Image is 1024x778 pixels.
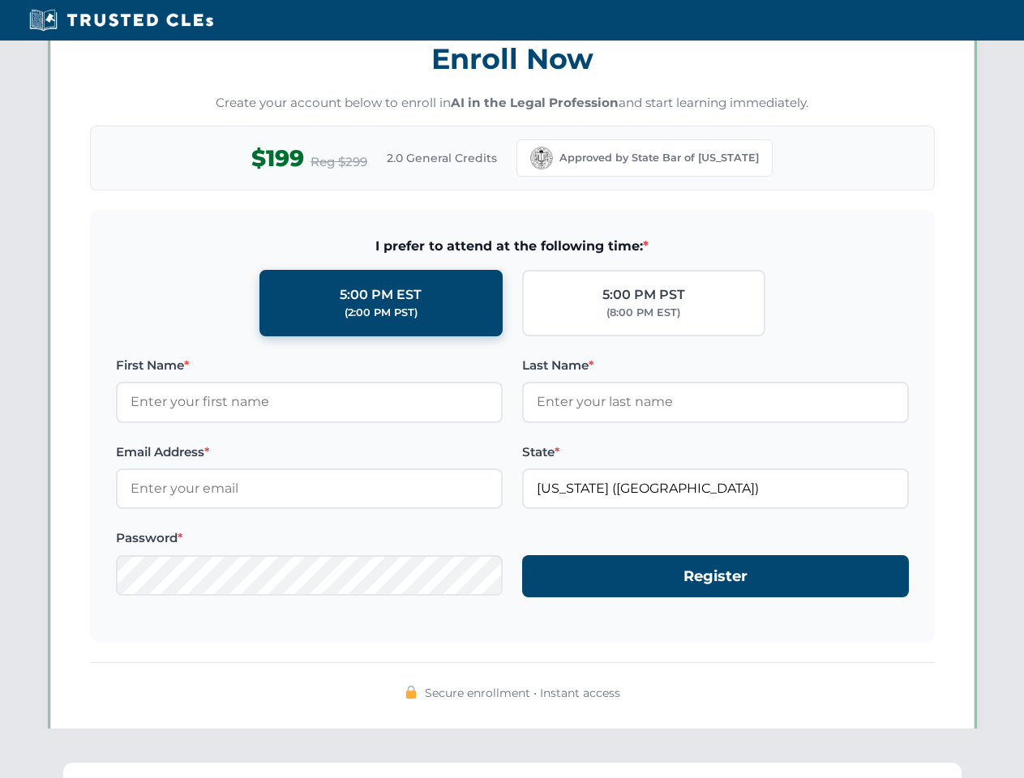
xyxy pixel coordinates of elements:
[116,442,503,462] label: Email Address
[387,149,497,167] span: 2.0 General Credits
[425,684,620,702] span: Secure enrollment • Instant access
[559,150,759,166] span: Approved by State Bar of [US_STATE]
[90,33,935,84] h3: Enroll Now
[116,236,909,257] span: I prefer to attend at the following time:
[522,468,909,509] input: California (CA)
[522,442,909,462] label: State
[451,95,619,110] strong: AI in the Legal Profession
[24,8,218,32] img: Trusted CLEs
[116,468,503,509] input: Enter your email
[116,528,503,548] label: Password
[311,152,367,172] span: Reg $299
[606,305,680,321] div: (8:00 PM EST)
[345,305,418,321] div: (2:00 PM PST)
[116,356,503,375] label: First Name
[522,555,909,598] button: Register
[116,382,503,422] input: Enter your first name
[522,382,909,422] input: Enter your last name
[522,356,909,375] label: Last Name
[340,284,422,306] div: 5:00 PM EST
[530,147,553,169] img: California Bar
[602,284,685,306] div: 5:00 PM PST
[251,140,304,177] span: $199
[405,686,418,699] img: 🔒
[90,94,935,113] p: Create your account below to enroll in and start learning immediately.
